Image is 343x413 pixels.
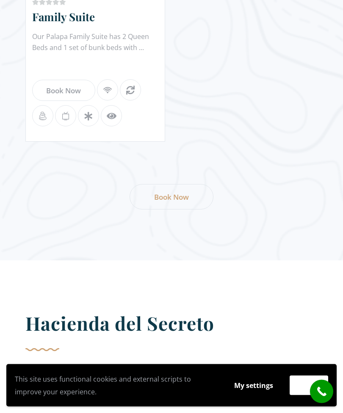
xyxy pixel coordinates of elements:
a: Book Now [130,184,213,210]
a: Book Now [32,80,95,101]
p: This site uses functional cookies and external scripts to improve your experience. [15,373,218,398]
h2: Hacienda del Secreto [25,312,318,352]
a: Family Suite [32,10,95,25]
i: call [312,382,331,401]
div: Our Palapa Family Suite has 2 Queen Beds and 1 set of bunk beds with ... [32,31,160,65]
button: My settings [226,376,281,395]
a: call [310,380,333,403]
button: Accept [290,376,328,396]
